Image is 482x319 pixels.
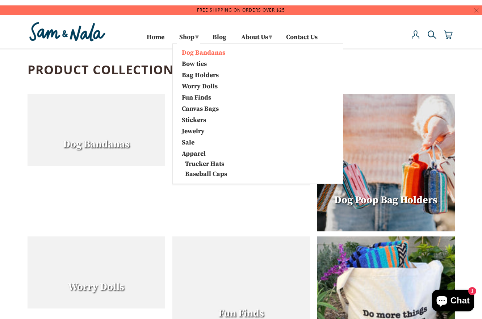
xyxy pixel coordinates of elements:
a: Blog [213,35,226,47]
span: Worry Dolls [68,281,124,293]
a: Fun Finds [176,92,252,102]
a: Bow ties [176,59,252,68]
img: Worry Dolls [28,236,165,308]
inbox-online-store-chat: Shopify online store chat [430,290,476,313]
a: Home [147,35,164,47]
span: Dog Bandanas [63,138,130,151]
img: Dog Poop Bag Holders [317,94,455,231]
a: Jewelry [176,126,252,135]
a: Free Shipping on orders over $25 [197,7,285,13]
img: search-icon [428,30,436,39]
span: ▾ [195,33,198,41]
a: Bag Holders [176,70,252,79]
span: ▾ [269,33,272,41]
a: Shop▾ [177,31,200,47]
img: user-icon [411,30,420,39]
img: Dog Bandanas [28,94,165,166]
img: cart-icon [444,30,453,39]
a: Canvas Bags [176,104,252,113]
a: About Us▾ [239,31,274,47]
a: Apparel [176,148,252,158]
a: Dog Bandanas [176,47,252,57]
a: Sale [176,137,252,147]
img: Sam & Nala [28,20,107,43]
span: Dog Poop Bag Holders [334,194,437,206]
a: My Account [411,30,420,47]
a: Baseball Caps [176,170,261,178]
a: Trucker Hats [176,160,261,168]
a: Contact Us [286,35,318,47]
a: Search [428,30,436,47]
h1: Product Collections [28,49,455,86]
a: Worry Dolls [176,81,252,91]
a: Stickers [176,115,252,124]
